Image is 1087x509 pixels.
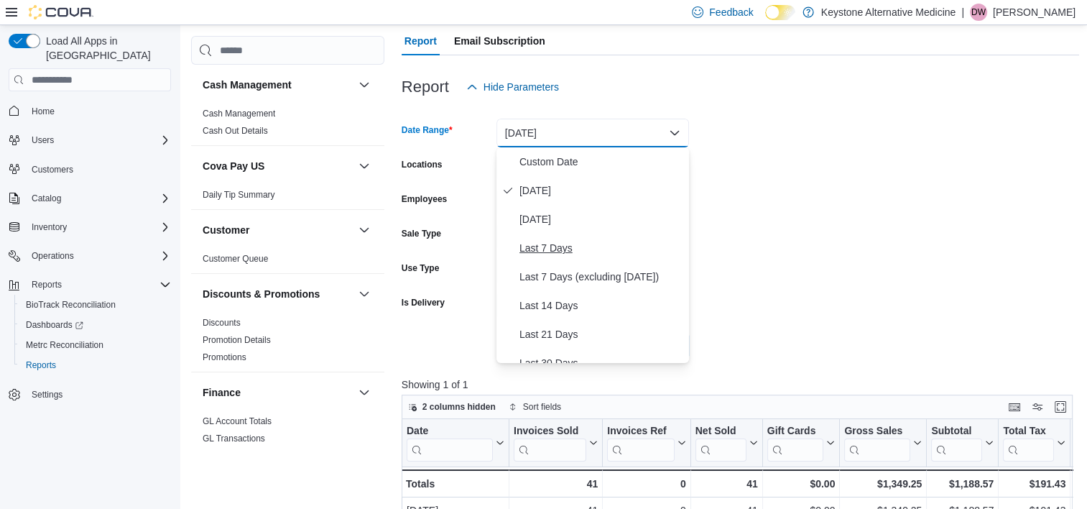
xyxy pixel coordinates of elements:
button: Finance [356,384,373,401]
span: Load All Apps in [GEOGRAPHIC_DATA] [40,34,171,63]
a: Dashboards [14,315,177,335]
span: Dashboards [20,316,171,334]
button: Users [3,130,177,150]
nav: Complex example [9,94,171,442]
span: Catalog [32,193,61,204]
div: Net Sold [695,425,746,439]
label: Is Delivery [402,297,445,308]
button: Invoices Sold [514,425,598,462]
button: [DATE] [496,119,689,147]
div: Discounts & Promotions [191,314,384,372]
div: Total Tax [1003,425,1054,462]
button: Settings [3,384,177,405]
div: Invoices Sold [514,425,586,462]
button: Cash Management [356,76,373,93]
span: GL Transactions [203,433,265,444]
span: Settings [26,385,171,403]
div: 41 [514,475,598,492]
button: Total Tax [1003,425,1065,462]
span: Inventory [26,219,171,236]
input: Dark Mode [765,5,795,20]
button: Cova Pay US [356,157,373,175]
button: Home [3,100,177,121]
span: Hide Parameters [484,80,559,94]
div: Total Tax [1003,425,1054,439]
h3: Finance [203,385,241,400]
span: Reports [20,357,171,374]
span: [DATE] [519,211,683,228]
div: Gift Cards [767,425,823,439]
span: Users [26,132,171,149]
label: Use Type [402,262,439,274]
span: Sort fields [523,401,561,413]
button: Net Sold [695,425,757,462]
button: Subtotal [931,425,994,462]
span: Metrc Reconciliation [20,336,171,354]
div: Douglas Winn [970,4,987,21]
span: Home [32,106,55,117]
button: Customers [3,159,177,180]
p: Keystone Alternative Medicine [821,4,956,21]
span: Dashboards [26,319,83,331]
span: Last 7 Days [519,239,683,257]
h3: Customer [203,223,249,237]
button: Gift Cards [767,425,835,462]
h3: Cova Pay US [203,159,264,173]
a: Promotions [203,352,246,362]
button: Discounts & Promotions [356,285,373,303]
label: Date Range [402,124,453,136]
div: Totals [406,475,504,492]
span: Feedback [709,5,753,19]
span: Reports [32,279,62,290]
a: Customers [26,161,79,178]
span: Metrc Reconciliation [26,339,103,351]
button: Operations [26,247,80,265]
span: Custom Date [519,153,683,170]
span: Users [32,134,54,146]
span: Customers [26,160,171,178]
div: Gross Sales [844,425,910,462]
span: [DATE] [519,182,683,199]
span: Inventory [32,221,67,233]
a: GL Account Totals [203,416,272,426]
label: Sale Type [402,228,441,239]
span: Promotions [203,352,246,363]
button: Reports [26,276,68,293]
span: Last 7 Days (excluding [DATE]) [519,268,683,285]
div: $191.43 [1003,475,1065,492]
span: Last 30 Days [519,354,683,372]
div: Cash Management [191,105,384,145]
button: Invoices Ref [607,425,685,462]
button: Hide Parameters [461,73,565,101]
button: Catalog [3,188,177,208]
button: Customer [356,221,373,239]
span: Operations [26,247,171,265]
img: Cova [29,5,93,19]
button: Reports [3,275,177,295]
div: Date [407,425,493,439]
h3: Cash Management [203,78,292,92]
div: 0 [607,475,685,492]
button: Metrc Reconciliation [14,335,177,355]
div: Gross Sales [844,425,910,439]
div: $1,188.57 [931,475,994,492]
div: Customer [191,250,384,273]
div: Subtotal [931,425,982,462]
div: Select listbox [496,147,689,363]
span: Report [404,27,437,55]
button: Inventory [26,219,73,236]
button: BioTrack Reconciliation [14,295,177,315]
div: Date [407,425,493,462]
button: Keyboard shortcuts [1006,398,1023,416]
span: Dark Mode [765,20,766,21]
a: GL Transactions [203,434,265,444]
a: Metrc Reconciliation [20,336,109,354]
a: Customer Queue [203,254,268,264]
div: $1,349.25 [844,475,922,492]
button: Cash Management [203,78,353,92]
a: Promotion Details [203,335,271,345]
a: Daily Tip Summary [203,190,275,200]
a: Dashboards [20,316,89,334]
a: Home [26,103,60,120]
button: Inventory [3,217,177,237]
